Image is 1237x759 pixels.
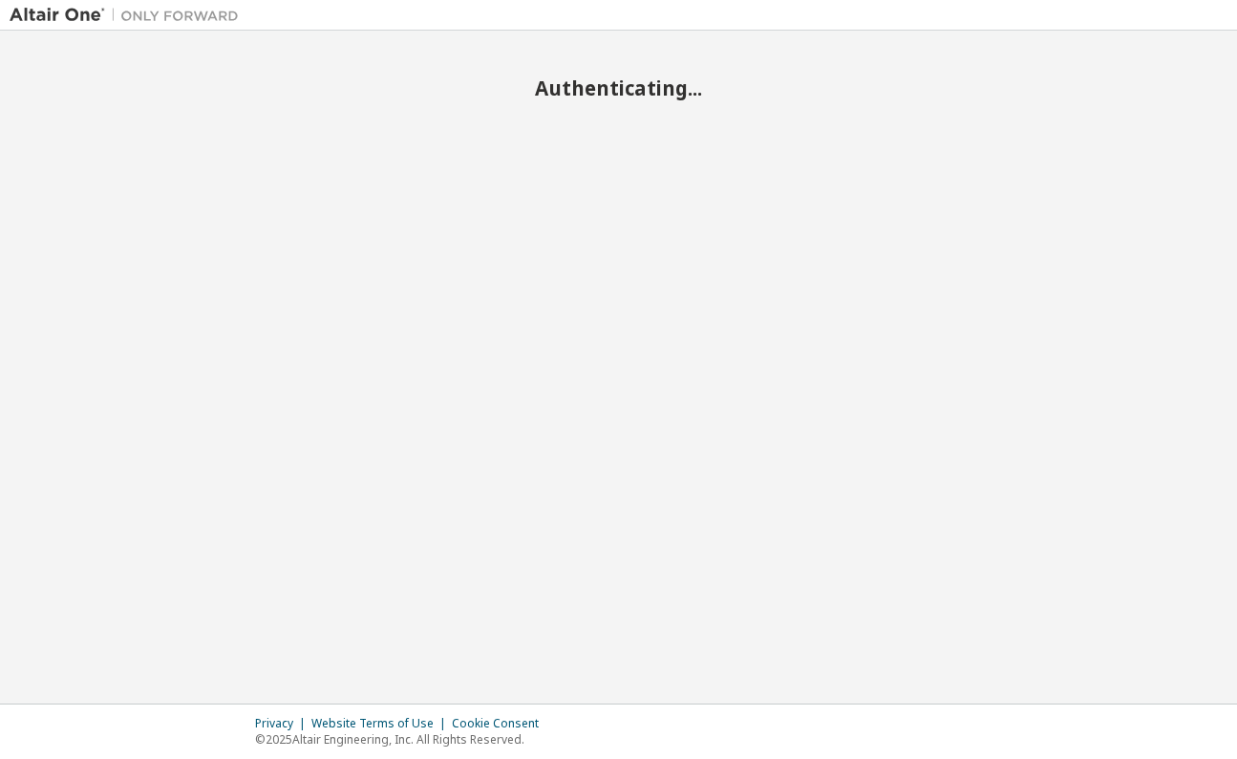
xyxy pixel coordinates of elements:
h2: Authenticating... [10,76,1227,100]
div: Cookie Consent [452,716,550,731]
div: Website Terms of Use [311,716,452,731]
p: © 2025 Altair Engineering, Inc. All Rights Reserved. [255,731,550,748]
img: Altair One [10,6,248,25]
div: Privacy [255,716,311,731]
